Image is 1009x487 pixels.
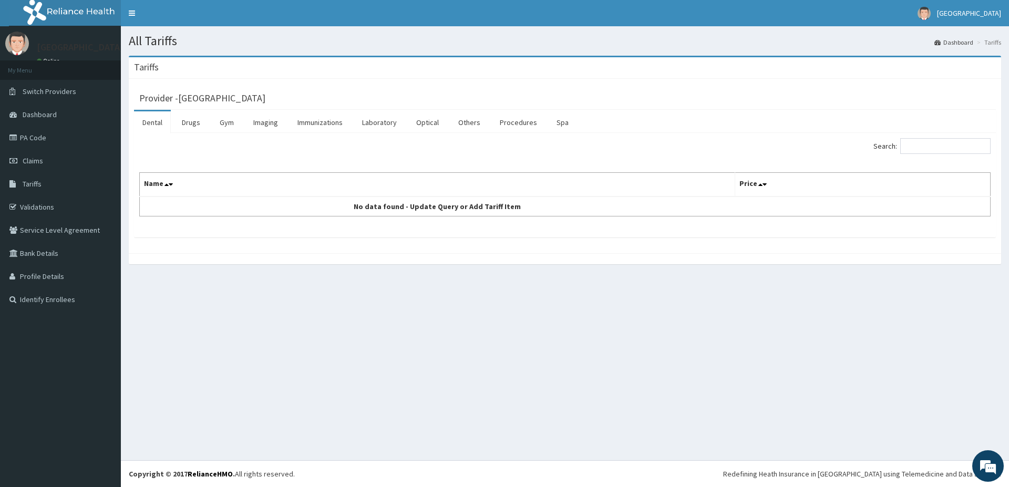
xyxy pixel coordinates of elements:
th: Price [735,173,991,197]
a: RelianceHMO [188,469,233,479]
a: Gym [211,111,242,133]
td: No data found - Update Query or Add Tariff Item [140,196,735,216]
a: Online [37,57,62,65]
span: Claims [23,156,43,165]
span: [GEOGRAPHIC_DATA] [937,8,1001,18]
a: Optical [408,111,447,133]
a: Spa [548,111,577,133]
a: Drugs [173,111,209,133]
a: Immunizations [289,111,351,133]
label: Search: [873,138,991,154]
strong: Copyright © 2017 . [129,469,235,479]
img: User Image [5,32,29,55]
a: Dental [134,111,171,133]
span: Switch Providers [23,87,76,96]
span: Dashboard [23,110,57,119]
h1: All Tariffs [129,34,1001,48]
input: Search: [900,138,991,154]
h3: Provider - [GEOGRAPHIC_DATA] [139,94,265,103]
span: Tariffs [23,179,42,189]
img: User Image [918,7,931,20]
div: Redefining Heath Insurance in [GEOGRAPHIC_DATA] using Telemedicine and Data Science! [723,469,1001,479]
p: [GEOGRAPHIC_DATA] [37,43,123,52]
a: Laboratory [354,111,405,133]
li: Tariffs [974,38,1001,47]
th: Name [140,173,735,197]
a: Procedures [491,111,545,133]
h3: Tariffs [134,63,159,72]
footer: All rights reserved. [121,460,1009,487]
a: Imaging [245,111,286,133]
a: Dashboard [934,38,973,47]
a: Others [450,111,489,133]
